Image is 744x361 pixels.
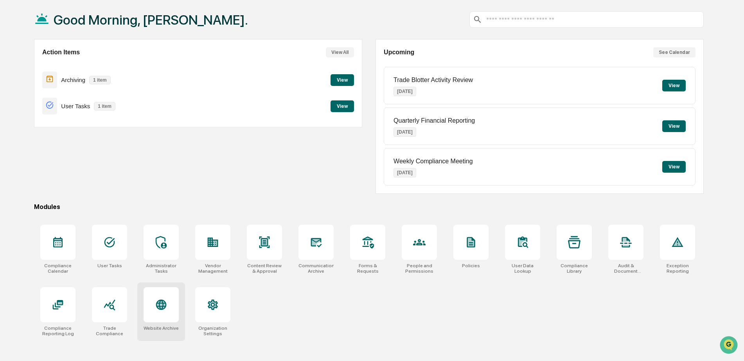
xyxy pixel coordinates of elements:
[57,99,63,105] div: 🗄️
[40,325,75,336] div: Compliance Reporting Log
[61,103,90,109] p: User Tasks
[394,168,416,177] p: [DATE]
[653,47,695,57] button: See Calendar
[394,158,473,165] p: Weekly Compliance Meeting
[94,102,115,111] p: 1 item
[5,110,52,124] a: 🔎Data Lookup
[89,76,111,84] p: 1 item
[144,325,179,331] div: Website Archive
[8,60,22,74] img: 1746055101610-c473b297-6a78-478c-a979-82029cc54cd1
[144,263,179,274] div: Administrator Tasks
[331,74,354,86] button: View
[8,114,14,120] div: 🔎
[331,102,354,109] a: View
[331,100,354,112] button: View
[78,132,95,138] span: Pylon
[662,161,686,173] button: View
[61,77,85,83] p: Archiving
[719,335,740,356] iframe: Open customer support
[133,62,142,71] button: Start new chat
[195,263,230,274] div: Vendor Management
[394,77,473,84] p: Trade Blotter Activity Review
[5,95,54,109] a: 🖐️Preclearance
[247,263,282,274] div: Content Review & Approval
[40,263,75,274] div: Compliance Calendar
[27,60,128,68] div: Start new chat
[8,16,142,29] p: How can we help?
[394,87,416,96] p: [DATE]
[55,132,95,138] a: Powered byPylon
[54,12,248,28] h1: Good Morning, [PERSON_NAME].
[16,113,49,121] span: Data Lookup
[608,263,643,274] div: Audit & Document Logs
[54,95,100,109] a: 🗄️Attestations
[65,98,97,106] span: Attestations
[8,99,14,105] div: 🖐️
[662,80,686,91] button: View
[27,68,99,74] div: We're available if you need us!
[394,117,475,124] p: Quarterly Financial Reporting
[298,263,334,274] div: Communications Archive
[394,127,416,137] p: [DATE]
[402,263,437,274] div: People and Permissions
[462,263,480,268] div: Policies
[92,325,127,336] div: Trade Compliance
[42,49,80,56] h2: Action Items
[660,263,695,274] div: Exception Reporting
[16,98,50,106] span: Preclearance
[195,325,230,336] div: Organization Settings
[384,49,414,56] h2: Upcoming
[331,76,354,83] a: View
[557,263,592,274] div: Compliance Library
[326,47,354,57] button: View All
[34,203,704,211] div: Modules
[505,263,540,274] div: User Data Lookup
[97,263,122,268] div: User Tasks
[662,120,686,132] button: View
[350,263,385,274] div: Forms & Requests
